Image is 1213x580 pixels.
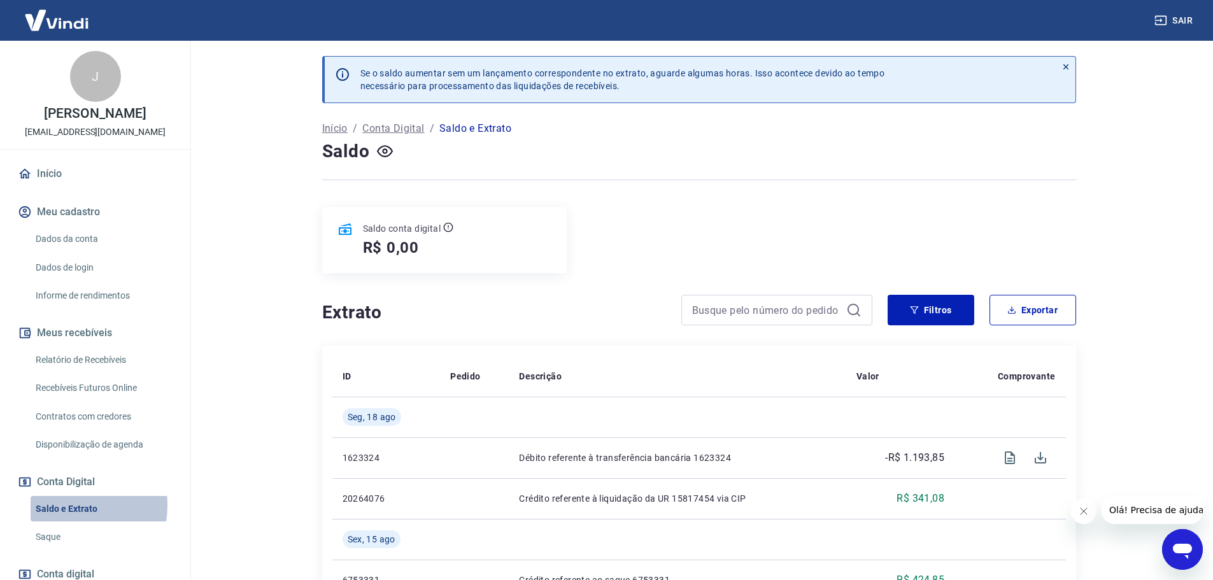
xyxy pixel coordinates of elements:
[348,533,395,546] span: Sex, 15 ago
[31,496,175,522] a: Saldo e Extrato
[31,226,175,252] a: Dados da conta
[856,370,879,383] p: Valor
[995,442,1025,473] span: Visualizar
[360,67,885,92] p: Se o saldo aumentar sem um lançamento correspondente no extrato, aguarde algumas horas. Isso acon...
[8,9,107,19] span: Olá! Precisa de ajuda?
[1152,9,1198,32] button: Sair
[31,432,175,458] a: Disponibilização de agenda
[348,411,396,423] span: Seg, 18 ago
[15,160,175,188] a: Início
[15,198,175,226] button: Meu cadastro
[1025,442,1056,473] span: Download
[363,237,420,258] h5: R$ 0,00
[897,491,944,506] p: R$ 341,08
[15,319,175,347] button: Meus recebíveis
[998,370,1055,383] p: Comprovante
[322,139,370,164] h4: Saldo
[450,370,480,383] p: Pedido
[31,375,175,401] a: Recebíveis Futuros Online
[1162,529,1203,570] iframe: Botão para abrir a janela de mensagens
[1071,499,1096,524] iframe: Fechar mensagem
[519,492,835,505] p: Crédito referente à liquidação da UR 15817454 via CIP
[25,125,166,139] p: [EMAIL_ADDRESS][DOMAIN_NAME]
[1102,496,1203,524] iframe: Mensagem da empresa
[322,300,666,325] h4: Extrato
[31,283,175,309] a: Informe de rendimentos
[70,51,121,102] div: J
[519,370,562,383] p: Descrição
[322,121,348,136] a: Início
[430,121,434,136] p: /
[885,450,944,465] p: -R$ 1.193,85
[31,347,175,373] a: Relatório de Recebíveis
[15,468,175,496] button: Conta Digital
[31,255,175,281] a: Dados de login
[31,404,175,430] a: Contratos com credores
[363,222,441,235] p: Saldo conta digital
[353,121,357,136] p: /
[439,121,511,136] p: Saldo e Extrato
[31,524,175,550] a: Saque
[990,295,1076,325] button: Exportar
[15,1,98,39] img: Vindi
[519,451,835,464] p: Débito referente à transferência bancária 1623324
[362,121,424,136] a: Conta Digital
[343,492,430,505] p: 20264076
[343,370,351,383] p: ID
[888,295,974,325] button: Filtros
[692,301,841,320] input: Busque pelo número do pedido
[44,107,146,120] p: [PERSON_NAME]
[343,451,430,464] p: 1623324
